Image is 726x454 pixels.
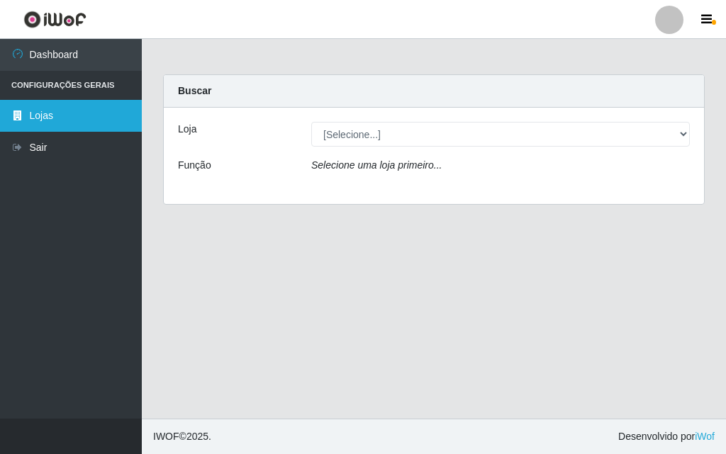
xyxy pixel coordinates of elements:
[695,431,715,442] a: iWof
[178,85,211,96] strong: Buscar
[178,122,196,137] label: Loja
[153,431,179,442] span: IWOF
[153,429,211,444] span: © 2025 .
[23,11,86,28] img: CoreUI Logo
[311,159,442,171] i: Selecione uma loja primeiro...
[618,429,715,444] span: Desenvolvido por
[178,158,211,173] label: Função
